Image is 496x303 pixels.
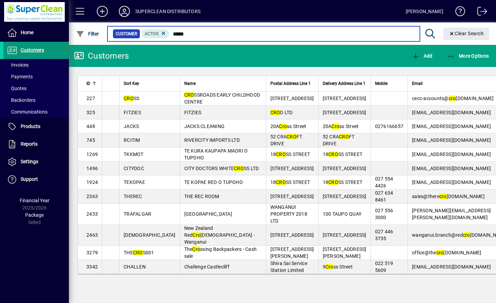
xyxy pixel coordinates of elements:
span: Filter [76,31,99,37]
em: cro [463,232,470,238]
em: cro [436,250,444,255]
span: THE REC ROOM [184,194,219,199]
span: 3279 [86,250,98,255]
span: [EMAIL_ADDRESS][DOMAIN_NAME] [412,124,491,129]
span: Backorders [7,97,35,103]
em: CRO [184,92,194,98]
button: Filter [74,28,101,40]
span: [STREET_ADDRESS] [270,194,314,199]
span: Payments [7,74,33,79]
em: Cro [325,264,333,270]
span: 2463 [86,232,98,238]
span: [STREET_ADDRESS] [323,232,366,238]
mat-chip: Activation Status: Active [142,29,169,38]
span: 1269 [86,151,98,157]
span: 0276166657 [375,124,404,129]
span: FITZIES [124,110,141,115]
span: Add [412,53,432,59]
em: CRO [328,179,338,185]
span: 448 [86,124,95,129]
span: 027 554 4426 [375,176,393,188]
a: Quotes [3,82,69,94]
span: Package [25,212,44,218]
span: [STREET_ADDRESS] [323,166,366,171]
a: Support [3,171,69,188]
span: [STREET_ADDRESS] [323,194,366,199]
span: TE KOPAE REO O TUPOHO [184,179,243,185]
span: The ssing Backpackers - Cash sale [184,246,257,259]
em: CRO [276,179,286,185]
span: CHALLEN [124,264,146,270]
em: cro [449,96,456,101]
span: D LTD [270,110,293,115]
span: Active [145,31,159,36]
span: [DEMOGRAPHIC_DATA] [124,232,176,238]
span: Products [21,124,40,129]
span: 20A ss Street [270,124,307,129]
span: 100 TAUPO QUAY [323,211,362,217]
div: Mobile [375,80,404,87]
em: CRO [339,134,349,139]
span: Support [21,176,38,182]
span: 2433 [86,211,98,217]
span: 745 [86,137,95,143]
button: Add [410,50,434,62]
span: sales@there [DOMAIN_NAME] [412,194,485,199]
span: Communications [7,109,48,115]
span: Settings [21,159,38,164]
em: Cro [331,124,339,129]
em: CRO [270,110,280,115]
a: Products [3,118,69,135]
a: Communications [3,106,69,118]
span: THE S001 [124,250,154,255]
em: Cro [279,124,287,129]
span: TEKOPAE [124,179,145,185]
span: WANGANUI PROPERTY 2018 LTD [270,204,307,224]
em: CRO [234,166,244,171]
em: cro [440,194,447,199]
em: CRO [133,250,143,255]
span: 18 SS STREET [323,151,363,157]
button: Profile [113,5,135,18]
span: 1924 [86,179,98,185]
span: TE KURA KAUPAPA MAORI O TUPOHO [184,148,248,160]
span: CITY DOCTORS WHITE SS LTD [184,166,259,171]
span: TRAFALGAR [124,211,151,217]
em: CRO [124,96,134,101]
span: Reports [21,141,38,147]
span: Postal Address Line 1 [270,80,311,87]
span: [EMAIL_ADDRESS][DOMAIN_NAME] [412,179,491,185]
span: RIVERCITY IMPORTS LTD [184,137,240,143]
a: Payments [3,71,69,82]
span: 1496 [86,166,98,171]
span: Name [184,80,196,87]
span: [EMAIL_ADDRESS][DOMAIN_NAME] [412,151,491,157]
span: Email [412,80,423,87]
span: 18 SS STREET [270,179,310,185]
button: More Options [445,50,491,62]
span: [STREET_ADDRESS] [323,96,366,101]
span: 022 519 5609 [375,261,393,273]
div: Customers [74,50,129,61]
span: Customer [116,30,137,37]
div: ID [86,80,98,87]
span: [STREET_ADDRESS] [270,96,314,101]
span: 227 [86,96,95,101]
button: Clear [443,28,489,40]
span: More Options [447,53,489,59]
span: 9 ss Street [323,264,353,270]
a: Invoices [3,59,69,71]
span: [STREET_ADDRESS] [270,232,314,238]
span: [STREET_ADDRESS][PERSON_NAME] [270,246,314,259]
span: THEREC [124,194,142,199]
span: [EMAIL_ADDRESS][DOMAIN_NAME] [412,264,491,270]
span: CITYDOC [124,166,144,171]
span: [EMAIL_ADDRESS][DOMAIN_NAME] [412,166,491,171]
div: Name [184,80,262,87]
a: Logout [472,1,487,24]
a: Backorders [3,94,69,106]
span: [EMAIL_ADDRESS][DOMAIN_NAME] [412,137,491,143]
em: CRO [287,134,297,139]
span: [STREET_ADDRESS] [270,166,314,171]
span: FITZIES [184,110,201,115]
